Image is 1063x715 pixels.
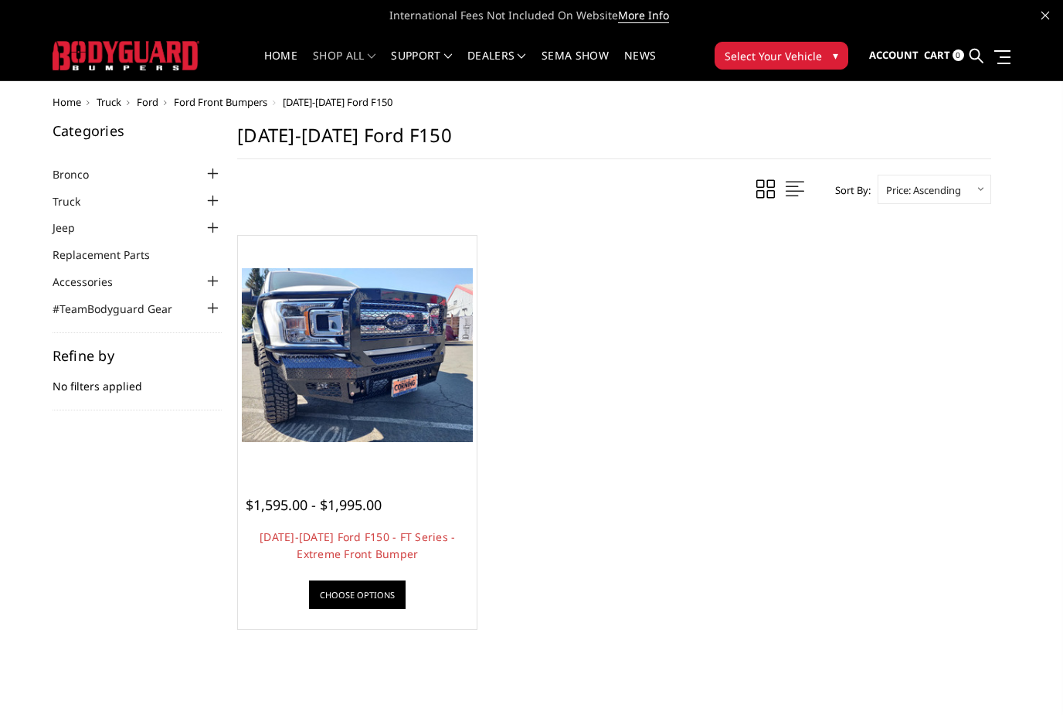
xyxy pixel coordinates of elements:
img: BODYGUARD BUMPERS [53,41,199,70]
a: Bronco [53,166,108,182]
a: 2018-2020 Ford F150 - FT Series - Extreme Front Bumper 2018-2020 Ford F150 - FT Series - Extreme ... [242,240,473,471]
span: Select Your Vehicle [725,48,822,64]
a: Jeep [53,220,94,236]
a: Ford [137,95,158,109]
button: Select Your Vehicle [715,42,848,70]
a: #TeamBodyguard Gear [53,301,192,317]
a: SEMA Show [542,50,609,80]
a: Home [53,95,81,109]
a: Truck [53,193,100,209]
a: Home [264,50,297,80]
a: Choose Options [309,581,406,609]
span: Cart [924,48,950,62]
a: Ford Front Bumpers [174,95,267,109]
a: Cart 0 [924,35,964,77]
a: shop all [313,50,375,80]
span: ▾ [833,47,838,63]
a: News [624,50,656,80]
a: Dealers [467,50,526,80]
a: Truck [97,95,121,109]
span: $1,595.00 - $1,995.00 [246,495,382,514]
span: Account [869,48,919,62]
a: More Info [618,8,669,23]
a: Accessories [53,274,132,290]
a: Support [391,50,452,80]
h5: Categories [53,124,222,138]
label: Sort By: [827,179,871,202]
a: [DATE]-[DATE] Ford F150 - FT Series - Extreme Front Bumper [260,529,455,561]
a: Account [869,35,919,77]
h1: [DATE]-[DATE] Ford F150 [237,124,991,159]
h5: Refine by [53,349,222,363]
a: Replacement Parts [53,247,169,263]
div: No filters applied [53,349,222,410]
span: 0 [953,49,964,61]
span: [DATE]-[DATE] Ford F150 [283,95,392,109]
